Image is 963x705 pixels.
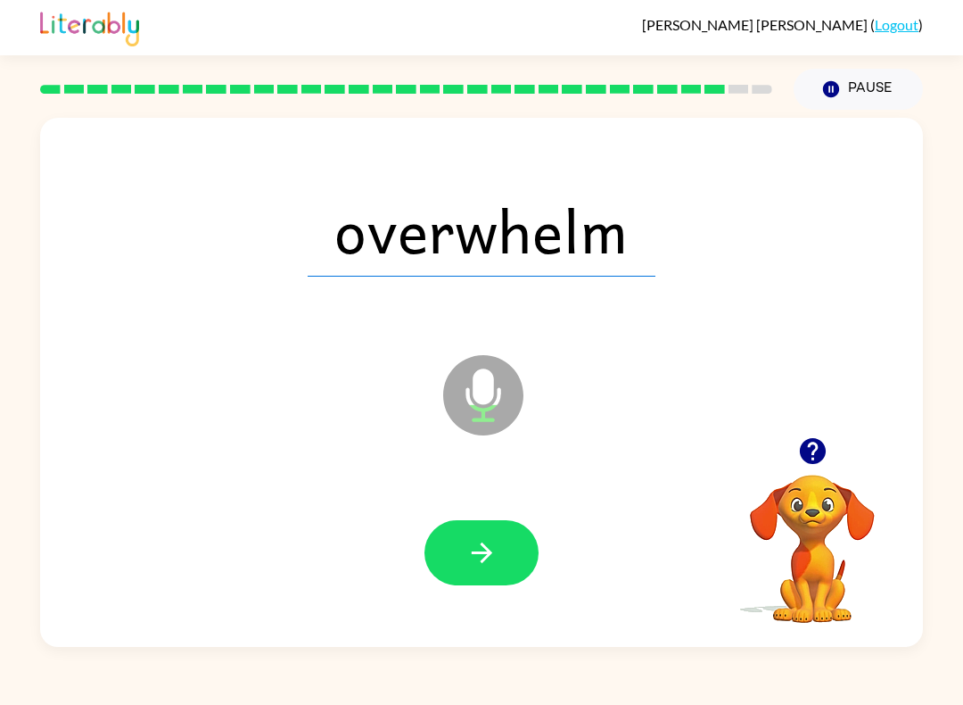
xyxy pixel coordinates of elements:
button: Pause [794,69,923,110]
a: Logout [875,16,918,33]
img: Literably [40,7,139,46]
video: Your browser must support playing .mp4 files to use Literably. Please try using another browser. [723,447,901,626]
span: overwhelm [308,184,655,277]
div: ( ) [642,16,923,33]
span: [PERSON_NAME] [PERSON_NAME] [642,16,870,33]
